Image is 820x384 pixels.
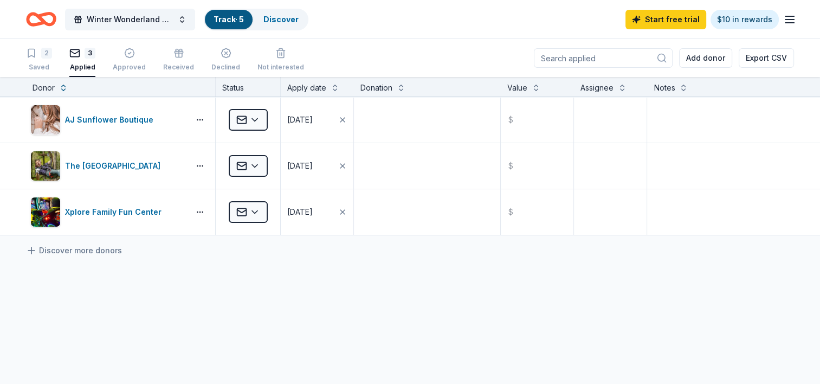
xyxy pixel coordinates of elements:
[113,63,146,72] div: Approved
[33,81,55,94] div: Donor
[69,43,95,77] button: 3Applied
[287,113,313,126] div: [DATE]
[26,7,56,32] a: Home
[30,151,185,181] button: Image for The Adventure ParkThe [GEOGRAPHIC_DATA]
[534,48,673,68] input: Search applied
[214,15,244,24] a: Track· 5
[26,244,122,257] a: Discover more donors
[85,48,95,59] div: 3
[711,10,779,29] a: $10 in rewards
[31,105,60,135] img: Image for AJ Sunflower Boutique
[580,81,614,94] div: Assignee
[87,13,173,26] span: Winter Wonderland of Giving
[507,81,527,94] div: Value
[113,43,146,77] button: Approved
[257,43,304,77] button: Not interested
[41,48,52,59] div: 2
[281,189,353,235] button: [DATE]
[625,10,706,29] a: Start free trial
[31,197,60,227] img: Image for Xplore Family Fun Center
[65,206,166,219] div: Xplore Family Fun Center
[65,113,158,126] div: AJ Sunflower Boutique
[257,63,304,72] div: Not interested
[26,43,52,77] button: 2Saved
[287,159,313,172] div: [DATE]
[654,81,675,94] div: Notes
[31,151,60,181] img: Image for The Adventure Park
[65,159,165,172] div: The [GEOGRAPHIC_DATA]
[211,43,240,77] button: Declined
[69,63,95,72] div: Applied
[287,81,326,94] div: Apply date
[281,143,353,189] button: [DATE]
[281,97,353,143] button: [DATE]
[30,197,185,227] button: Image for Xplore Family Fun CenterXplore Family Fun Center
[739,48,794,68] button: Export CSV
[287,206,313,219] div: [DATE]
[679,48,732,68] button: Add donor
[30,105,185,135] button: Image for AJ Sunflower BoutiqueAJ Sunflower Boutique
[163,43,194,77] button: Received
[65,9,195,30] button: Winter Wonderland of Giving
[204,9,308,30] button: Track· 5Discover
[163,63,194,72] div: Received
[263,15,299,24] a: Discover
[360,81,392,94] div: Donation
[26,63,52,72] div: Saved
[216,77,281,97] div: Status
[211,63,240,72] div: Declined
